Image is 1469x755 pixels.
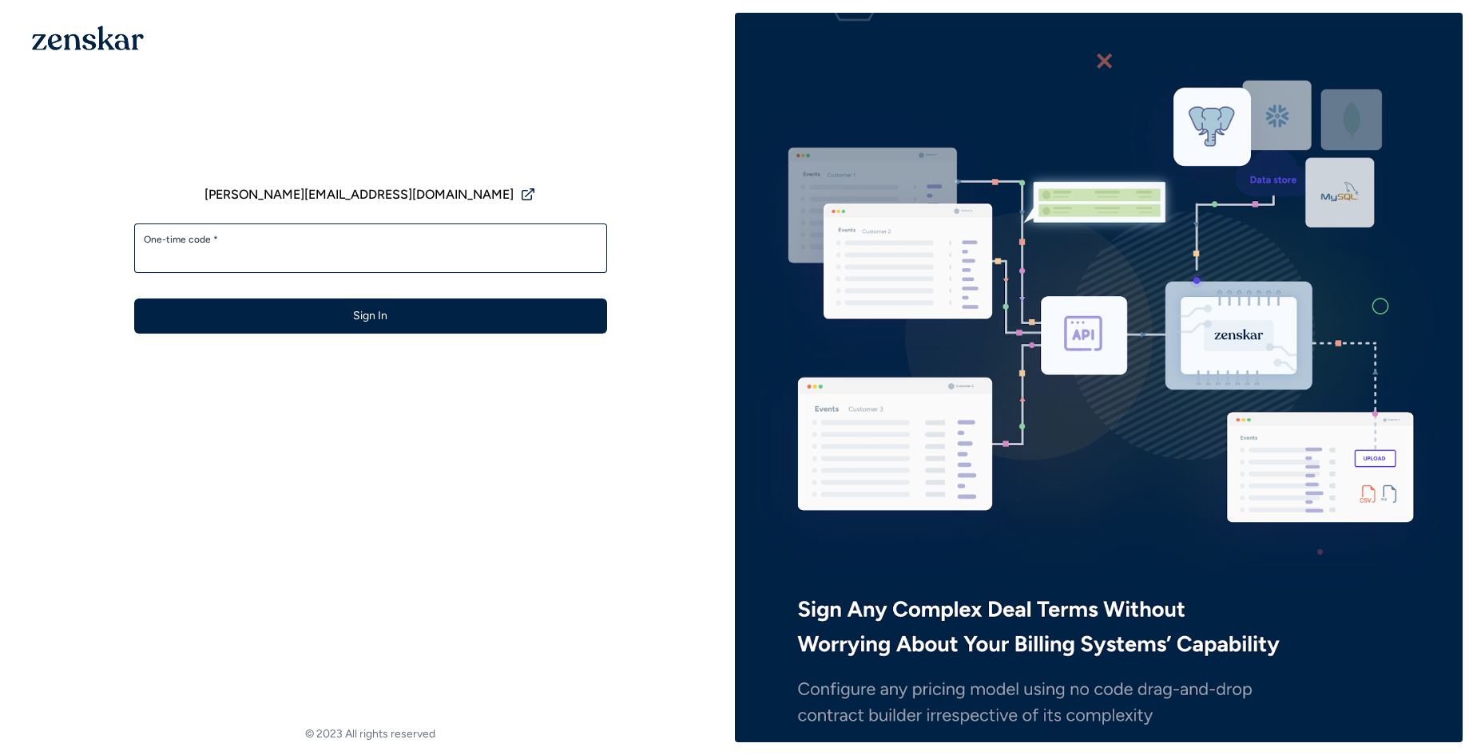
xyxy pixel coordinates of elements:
[134,298,607,334] button: Sign In
[204,185,514,204] span: [PERSON_NAME][EMAIL_ADDRESS][DOMAIN_NAME]
[32,26,144,50] img: 1OGAJ2xQqyY4LXKgY66KYq0eOWRCkrZdAb3gUhuVAqdWPZE9SRJmCz+oDMSn4zDLXe31Ii730ItAGKgCKgCCgCikA4Av8PJUP...
[6,726,735,742] footer: © 2023 All rights reserved
[144,233,598,246] label: One-time code *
